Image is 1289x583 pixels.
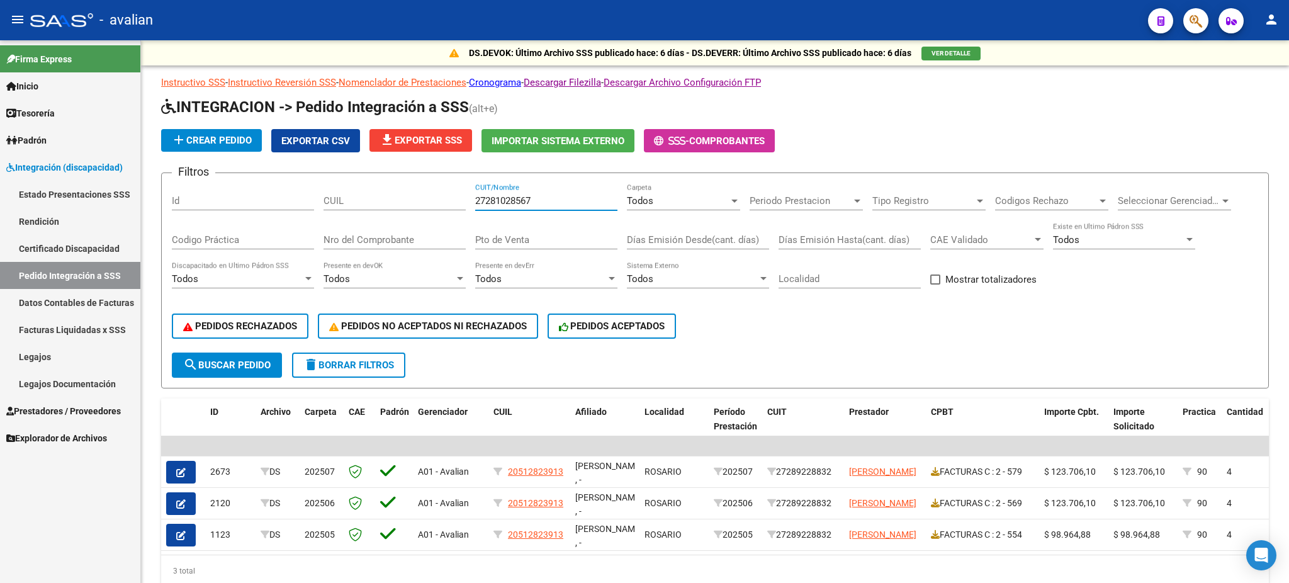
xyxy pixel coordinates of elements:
[575,492,643,517] span: [PERSON_NAME] , -
[1044,498,1096,508] span: $ 123.706,10
[714,465,757,479] div: 202507
[303,359,394,371] span: Borrar Filtros
[210,496,250,511] div: 2120
[1113,498,1165,508] span: $ 123.706,10
[375,399,413,454] datatable-header-cell: Padrón
[418,529,469,540] span: A01 - Avalian
[172,273,198,285] span: Todos
[714,528,757,542] div: 202505
[575,461,643,485] span: [PERSON_NAME] , -
[1227,467,1232,477] span: 4
[161,129,262,152] button: Crear Pedido
[945,272,1037,287] span: Mostrar totalizadores
[1197,529,1207,540] span: 90
[931,528,1034,542] div: FACTURAS C : 2 - 554
[339,77,466,88] a: Nomenclador de Prestaciones
[6,52,72,66] span: Firma Express
[1118,195,1220,207] span: Seleccionar Gerenciador
[228,77,336,88] a: Instructivo Reversión SSS
[271,129,360,152] button: Exportar CSV
[849,467,916,477] span: [PERSON_NAME]
[1113,407,1154,431] span: Importe Solicitado
[6,161,123,174] span: Integración (discapacidad)
[714,496,757,511] div: 202506
[1044,529,1091,540] span: $ 98.964,88
[1197,467,1207,477] span: 90
[1044,407,1099,417] span: Importe Cpbt.
[305,498,335,508] span: 202506
[349,407,365,417] span: CAE
[931,465,1034,479] div: FACTURAS C : 2 - 579
[926,399,1039,454] datatable-header-cell: CPBT
[709,399,762,454] datatable-header-cell: Período Prestación
[575,407,607,417] span: Afiliado
[292,353,405,378] button: Borrar Filtros
[575,524,643,548] span: [PERSON_NAME] , -
[930,234,1032,246] span: CAE Validado
[508,529,563,540] span: 20512823913
[475,273,502,285] span: Todos
[171,132,186,147] mat-icon: add
[508,498,563,508] span: 20512823913
[1183,407,1216,417] span: Practica
[6,404,121,418] span: Prestadores / Proveedores
[849,407,889,417] span: Prestador
[172,314,308,339] button: PEDIDOS RECHAZADOS
[6,79,38,93] span: Inicio
[183,320,297,332] span: PEDIDOS RECHAZADOS
[380,132,395,147] mat-icon: file_download
[6,133,47,147] span: Padrón
[369,129,472,152] button: Exportar SSS
[644,529,682,540] span: ROSARIO
[418,467,469,477] span: A01 - Avalian
[1108,399,1178,454] datatable-header-cell: Importe Solicitado
[1113,467,1165,477] span: $ 123.706,10
[171,135,252,146] span: Crear Pedido
[418,407,468,417] span: Gerenciador
[750,195,852,207] span: Periodo Prestacion
[639,399,709,454] datatable-header-cell: Localidad
[644,407,684,417] span: Localidad
[10,12,25,27] mat-icon: menu
[1246,540,1276,570] div: Open Intercom Messenger
[380,407,409,417] span: Padrón
[1113,529,1160,540] span: $ 98.964,88
[161,77,225,88] a: Instructivo SSS
[644,498,682,508] span: ROSARIO
[492,135,624,147] span: Importar Sistema Externo
[559,320,665,332] span: PEDIDOS ACEPTADOS
[210,465,250,479] div: 2673
[6,106,55,120] span: Tesorería
[261,465,295,479] div: DS
[329,320,527,332] span: PEDIDOS NO ACEPTADOS NI RECHAZADOS
[1227,498,1232,508] span: 4
[210,407,218,417] span: ID
[849,498,916,508] span: [PERSON_NAME]
[418,498,469,508] span: A01 - Avalian
[767,528,839,542] div: 27289228832
[344,399,375,454] datatable-header-cell: CAE
[844,399,926,454] datatable-header-cell: Prestador
[1197,498,1207,508] span: 90
[261,528,295,542] div: DS
[1044,467,1096,477] span: $ 123.706,10
[1178,399,1222,454] datatable-header-cell: Practica
[654,135,689,147] span: -
[570,399,639,454] datatable-header-cell: Afiliado
[300,399,344,454] datatable-header-cell: Carpeta
[305,529,335,540] span: 202505
[183,357,198,372] mat-icon: search
[921,47,981,60] button: VER DETALLE
[303,357,318,372] mat-icon: delete
[172,353,282,378] button: Buscar Pedido
[627,195,653,207] span: Todos
[469,103,498,115] span: (alt+e)
[995,195,1097,207] span: Codigos Rechazo
[767,496,839,511] div: 27289228832
[261,496,295,511] div: DS
[548,314,677,339] button: PEDIDOS ACEPTADOS
[161,98,469,116] span: INTEGRACION -> Pedido Integración a SSS
[604,77,761,88] a: Descargar Archivo Configuración FTP
[380,135,462,146] span: Exportar SSS
[767,407,787,417] span: CUIT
